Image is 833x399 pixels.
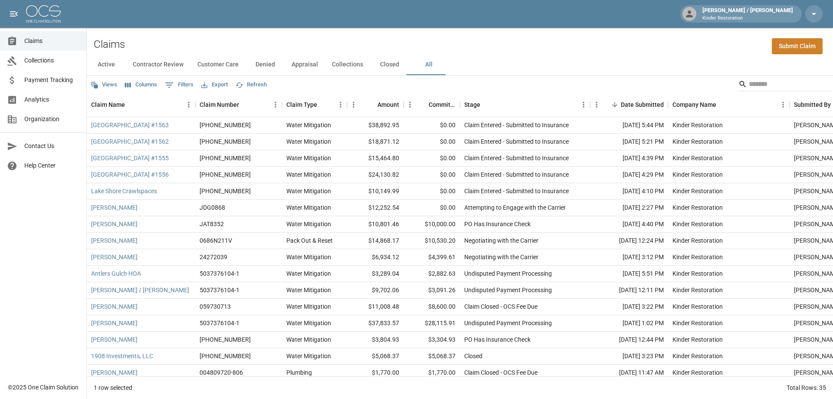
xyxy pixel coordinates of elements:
[269,98,282,111] button: Menu
[672,352,723,360] div: Kinder Restoration
[286,319,331,327] div: Water Mitigation
[464,121,569,129] div: Claim Entered - Submitted to Insurance
[24,95,79,104] span: Analytics
[286,220,331,228] div: Water Mitigation
[403,200,460,216] div: $0.00
[590,183,668,200] div: [DATE] 4:10 PM
[163,78,196,92] button: Show filters
[123,78,159,92] button: Select columns
[716,99,728,111] button: Sort
[403,216,460,233] div: $10,000.00
[464,368,538,377] div: Claim Closed - OCS Fee Due
[91,368,138,377] a: [PERSON_NAME]
[91,203,138,212] a: [PERSON_NAME]
[182,98,195,111] button: Menu
[672,236,723,245] div: Kinder Restoration
[590,249,668,266] div: [DATE] 3:12 PM
[347,200,403,216] div: $12,252.54
[246,54,285,75] button: Denied
[621,92,664,117] div: Date Submitted
[699,6,797,22] div: [PERSON_NAME] / [PERSON_NAME]
[347,92,403,117] div: Amount
[200,286,239,294] div: 5037376104-1
[464,286,552,294] div: Undisputed Payment Processing
[200,121,251,129] div: 300-483559-2025
[200,352,251,360] div: 300-0340006-2025
[286,352,331,360] div: Water Mitigation
[464,352,482,360] div: Closed
[286,137,331,146] div: Water Mitigation
[347,365,403,381] div: $1,770.00
[590,216,668,233] div: [DATE] 4:40 PM
[285,54,325,75] button: Appraisal
[347,332,403,348] div: $3,804.93
[91,253,138,261] a: [PERSON_NAME]
[199,78,230,92] button: Export
[286,203,331,212] div: Water Mitigation
[91,269,141,278] a: Antlers Gulch HOA
[609,99,621,111] button: Sort
[668,92,790,117] div: Company Name
[91,335,138,344] a: [PERSON_NAME]
[286,187,331,195] div: Water Mitigation
[200,187,251,195] div: 300-483559-2025
[200,269,239,278] div: 5037376104-1
[403,348,460,365] div: $5,068.37
[24,142,79,151] span: Contact Us
[24,115,79,124] span: Organization
[91,302,138,311] a: [PERSON_NAME]
[590,150,668,167] div: [DATE] 4:39 PM
[286,253,331,261] div: Water Mitigation
[672,368,723,377] div: Kinder Restoration
[590,167,668,183] div: [DATE] 4:29 PM
[126,54,190,75] button: Contractor Review
[200,220,224,228] div: JAT8352
[590,233,668,249] div: [DATE] 12:24 PM
[91,154,169,162] a: [GEOGRAPHIC_DATA] #1555
[286,236,333,245] div: Pack Out & Reset
[403,332,460,348] div: $3,304.93
[347,117,403,134] div: $38,892.95
[347,98,360,111] button: Menu
[125,99,137,111] button: Sort
[91,187,157,195] a: Lake Shore Crawlspaces
[24,56,79,65] span: Collections
[200,253,227,261] div: 24272039
[24,76,79,85] span: Payment Tracking
[672,253,723,261] div: Kinder Restoration
[239,99,251,111] button: Sort
[403,134,460,150] div: $0.00
[200,335,251,344] div: 300-0428008-2025
[672,137,723,146] div: Kinder Restoration
[91,137,169,146] a: [GEOGRAPHIC_DATA] #1562
[347,233,403,249] div: $14,868.17
[286,269,331,278] div: Water Mitigation
[672,154,723,162] div: Kinder Restoration
[200,92,239,117] div: Claim Number
[590,134,668,150] div: [DATE] 5:21 PM
[286,170,331,179] div: Water Mitigation
[738,77,831,93] div: Search
[403,98,416,111] button: Menu
[24,161,79,170] span: Help Center
[672,203,723,212] div: Kinder Restoration
[286,368,312,377] div: Plumbing
[377,92,399,117] div: Amount
[787,383,826,392] div: Total Rows: 35
[672,286,723,294] div: Kinder Restoration
[91,236,138,245] a: [PERSON_NAME]
[370,54,409,75] button: Closed
[403,249,460,266] div: $4,399.61
[403,299,460,315] div: $8,600.00
[195,92,282,117] div: Claim Number
[460,92,590,117] div: Stage
[87,54,126,75] button: Active
[590,332,668,348] div: [DATE] 12:44 PM
[403,233,460,249] div: $10,530.20
[200,319,239,327] div: 5037376104-1
[464,203,566,212] div: Attempting to Engage with the Carrier
[347,167,403,183] div: $24,130.82
[777,98,790,111] button: Menu
[91,286,189,294] a: [PERSON_NAME] / [PERSON_NAME]
[24,36,79,46] span: Claims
